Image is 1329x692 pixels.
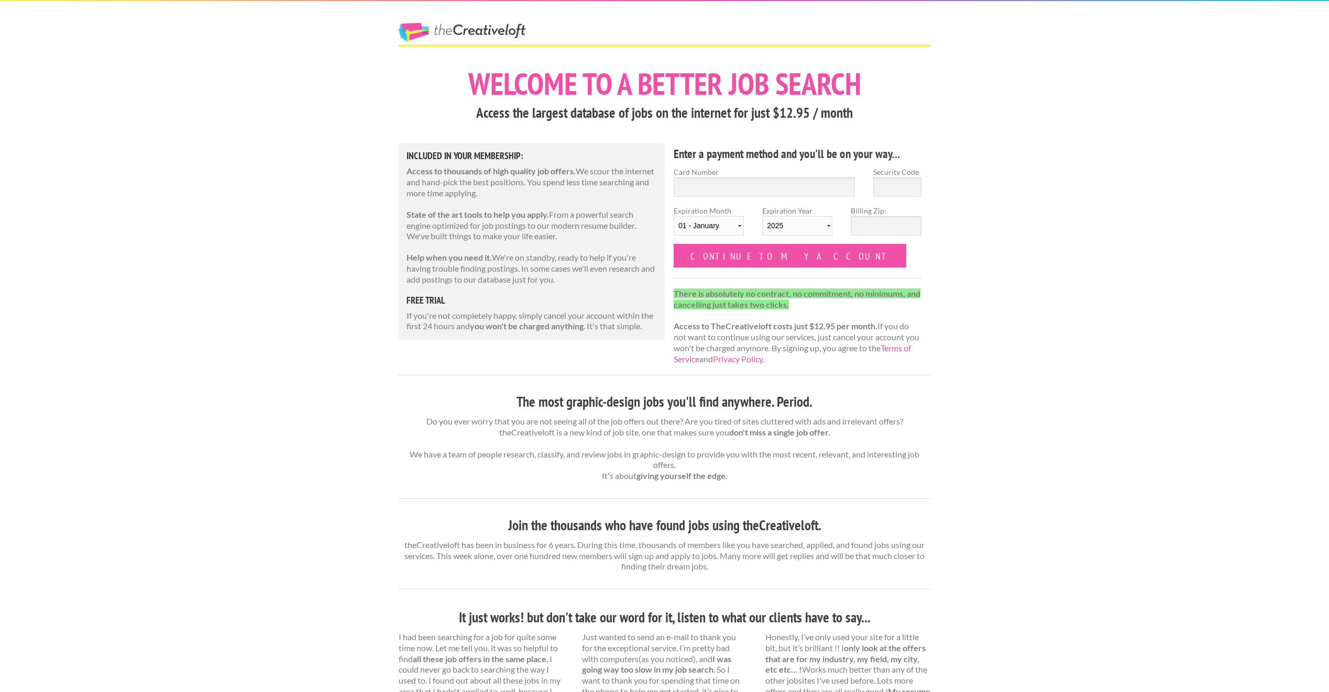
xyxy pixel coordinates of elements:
[674,288,920,309] strong: There is absolutely no contract, no commitment, no minimums, and cancelling just takes two clicks.
[729,427,830,437] strong: don't miss a single job offer.
[674,321,877,331] strong: Access to TheCreativeloft costs just $12.95 per month.
[399,416,930,482] p: Do you ever worry that you are not seeing all of the job offers out there? Are you tired of sites...
[762,216,832,236] select: Expiration Year
[873,166,921,177] label: Security Code
[470,321,584,331] strong: you won't be charged anything
[765,643,926,675] strong: only look at the offers that are for my industry, my field, my city, etc etc… !
[407,151,657,161] h5: Included in Your Membership:
[582,654,731,675] strong: I was going way too slow in my job search
[674,146,921,162] h4: Enter a payment method and you'll be on your way...
[399,516,930,535] h3: Join the thousands who have found jobs using theCreativeloft.
[399,540,930,572] p: theCreativeloft has been in business for 6 years. During this time, thousands of members like you...
[674,166,855,177] label: Card Number
[407,209,657,242] p: From a powerful search engine optimized for job postings to our modern resume builder. We've buil...
[399,392,930,412] h3: The most graphic-design jobs you'll find anywhere. Period.
[636,471,728,481] strong: giving yourself the edge.
[762,205,832,244] label: Expiration Year
[407,166,657,198] p: We scour the internet and hand-pick the best positions. You spend less time searching and more ti...
[407,166,576,176] strong: Access to thousands of high quality job offers.
[407,252,657,285] p: We're on standby, ready to help if you're having trouble finding postings. In some cases we'll ev...
[399,69,930,99] h1: Welcome to a better job search
[713,354,763,364] a: Privacy Policy
[407,252,492,262] strong: Help when you need it.
[399,103,930,123] h3: Access the largest database of jobs on the internet for just $12.95 / month
[674,343,911,364] a: Terms of Service
[674,216,744,236] select: Expiration Month
[851,205,921,216] label: Billing Zip:
[407,209,549,219] strong: State of the art tools to help you apply.
[407,296,657,305] h5: free trial
[674,288,921,365] p: If you do not want to continue using our services, just cancel your account you won't be charged ...
[399,23,525,42] a: The Creative Loft
[674,244,906,267] input: Continue to my account
[674,205,744,244] label: Expiration Month
[399,608,930,628] h3: It just works! but don't take our word for it, listen to what our clients have to say...
[413,654,546,664] strong: all these job offers in the same place
[407,310,657,332] p: If you're not completely happy, simply cancel your account within the first 24 hours and . It's t...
